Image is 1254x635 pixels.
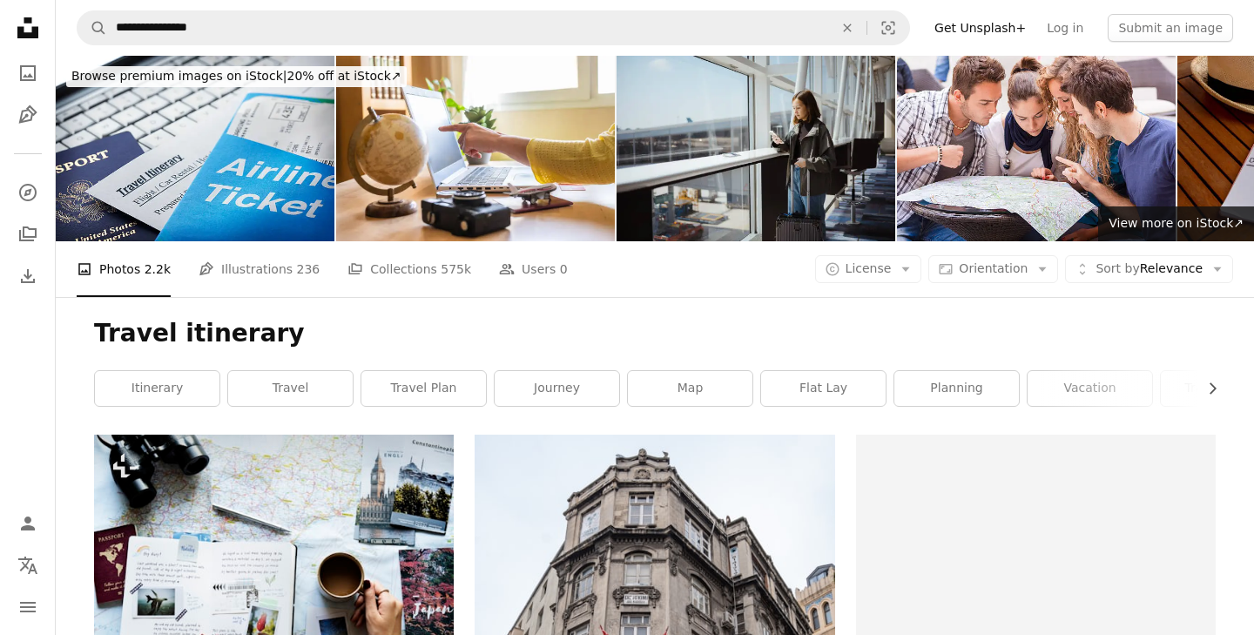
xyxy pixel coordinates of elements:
h1: Travel itinerary [94,318,1216,349]
a: Download History [10,259,45,294]
a: trip planning with map [94,549,454,564]
button: Language [10,548,45,583]
a: Log in / Sign up [10,506,45,541]
span: 20% off at iStock ↗ [71,69,401,83]
a: View more on iStock↗ [1098,206,1254,241]
form: Find visuals sitewide [77,10,910,45]
span: Browse premium images on iStock | [71,69,287,83]
a: travel plan [361,371,486,406]
a: travel [228,371,353,406]
button: Sort byRelevance [1065,255,1233,283]
a: Photos [10,56,45,91]
img: Group of Friends Checking Map [897,56,1176,241]
span: Relevance [1096,260,1203,278]
button: Search Unsplash [78,11,107,44]
a: Collections 575k [347,241,471,297]
a: a tall building with a clock on the top of it [475,527,834,543]
span: Orientation [959,261,1028,275]
a: Illustrations [10,98,45,132]
button: Visual search [867,11,909,44]
span: 236 [297,260,320,279]
span: 0 [560,260,568,279]
button: Menu [10,590,45,625]
img: Woman pointing at laptop screen while planning a trip on a booking website, surrounded by a globe... [336,56,615,241]
button: scroll list to the right [1197,371,1216,406]
span: License [846,261,892,275]
a: Users 0 [499,241,568,297]
img: Asian woman tourist uses a mobile phone while waiting to board a plane [617,56,895,241]
span: 575k [441,260,471,279]
a: itinerary [95,371,219,406]
a: Get Unsplash+ [924,14,1036,42]
button: License [815,255,922,283]
img: Travel Itinerary [56,56,334,241]
a: journey [495,371,619,406]
a: vacation [1028,371,1152,406]
button: Clear [828,11,866,44]
span: Sort by [1096,261,1139,275]
span: View more on iStock ↗ [1109,216,1244,230]
button: Orientation [928,255,1058,283]
button: Submit an image [1108,14,1233,42]
a: Illustrations 236 [199,241,320,297]
a: Collections [10,217,45,252]
a: Browse premium images on iStock|20% off at iStock↗ [56,56,417,98]
a: planning [894,371,1019,406]
a: Explore [10,175,45,210]
a: map [628,371,752,406]
a: Log in [1036,14,1094,42]
a: flat lay [761,371,886,406]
